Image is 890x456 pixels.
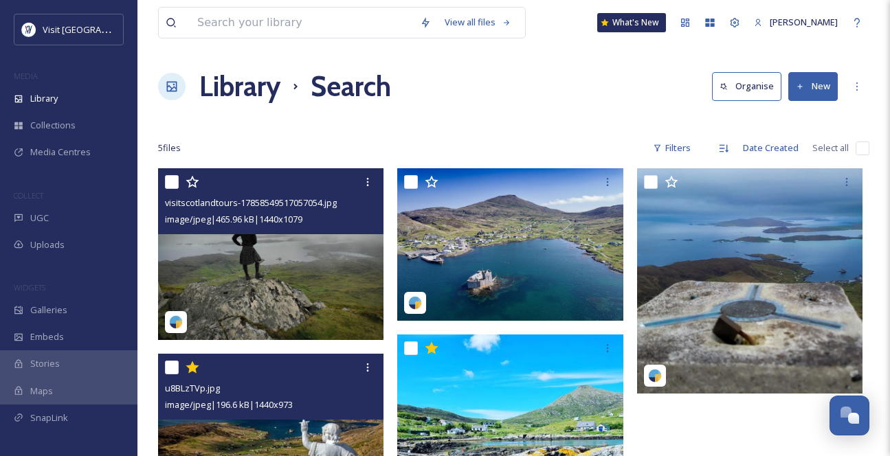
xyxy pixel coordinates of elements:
[43,23,149,36] span: Visit [GEOGRAPHIC_DATA]
[30,212,49,225] span: UGC
[770,16,838,28] span: [PERSON_NAME]
[830,396,869,435] button: Open Chat
[597,13,666,32] a: What's New
[438,9,518,36] a: View all files
[14,71,38,81] span: MEDIA
[637,168,863,394] img: ness_adv-17944898690248125-0.jpg
[30,146,91,159] span: Media Centres
[30,119,76,132] span: Collections
[30,304,67,317] span: Galleries
[812,141,849,155] span: Select all
[158,141,181,155] span: 5 file s
[646,135,698,161] div: Filters
[199,66,280,107] a: Library
[14,190,43,201] span: COLLECT
[788,72,838,100] button: New
[165,213,302,225] span: image/jpeg | 465.96 kB | 1440 x 1079
[165,382,220,394] span: u8BLzTVp.jpg
[712,72,781,100] button: Organise
[397,168,626,321] img: nigelspencerskyphoto-18056588602362435.jpg
[30,411,68,424] span: SnapLink
[30,92,58,105] span: Library
[165,398,293,411] span: image/jpeg | 196.6 kB | 1440 x 973
[747,9,845,36] a: [PERSON_NAME]
[14,282,45,293] span: WIDGETS
[712,72,788,100] a: Organise
[736,135,805,161] div: Date Created
[311,66,391,107] h1: Search
[22,23,36,36] img: Untitled%20design%20%2897%29.png
[158,168,387,340] img: visitscotlandtours-17858549517057054.jpg
[190,8,413,38] input: Search your library
[30,385,53,398] span: Maps
[648,369,662,383] img: snapsea-logo.png
[30,330,64,343] span: Embeds
[165,196,337,209] span: visitscotlandtours-17858549517057054.jpg
[30,357,60,370] span: Stories
[169,315,183,329] img: snapsea-logo.png
[408,296,422,310] img: snapsea-logo.png
[30,238,65,251] span: Uploads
